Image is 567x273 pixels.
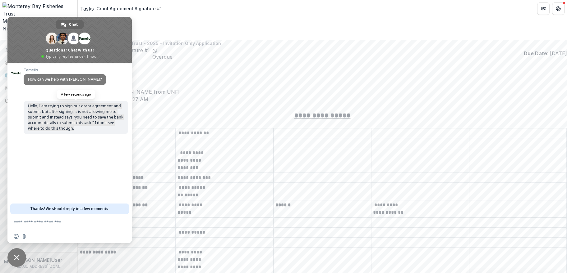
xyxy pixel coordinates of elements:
strong: Due Date [524,50,547,56]
a: Chat [56,20,84,29]
span: Nonprofit [2,25,25,32]
button: Notifications [2,45,75,55]
span: Insert an emoji [14,234,19,239]
span: Chat [69,20,78,29]
p: [DATE] 11:27 AM [78,96,567,103]
button: Partners [537,2,550,15]
span: Temelio [24,68,106,72]
div: Monterey Bay Fisheries Trust [2,17,75,25]
span: How can we help with [PERSON_NAME]? [28,77,102,82]
a: Documents [2,96,75,106]
p: : [DATE] [524,50,567,57]
span: Thanks! We should reply in a few moments. [30,204,109,214]
div: Grant Agreement Signature #1 [96,5,162,12]
p: Monterey Bay Fisheries Trust - 2025 - Invitation Only Application [78,40,567,47]
textarea: Compose your message... [14,214,113,230]
div: Melissa Mahoney [4,258,13,265]
p: : [PERSON_NAME] from UNFI [78,88,567,96]
a: Close chat [7,248,26,267]
a: Proposals [2,83,75,93]
span: Send a file [22,234,27,239]
p: [EMAIL_ADDRESS][DOMAIN_NAME] [16,264,64,269]
img: Monterey Bay Fisheries Trust [2,2,75,17]
a: Tasks [80,5,94,12]
p: [PERSON_NAME] [16,257,51,263]
button: More [66,259,74,266]
p: User [51,256,62,264]
span: Overdue [152,54,173,60]
span: Hello, I am trying to sign our grant agreement and submit but after signing, it is not allowing m... [28,103,123,131]
a: Dashboard [2,57,75,68]
a: Tasks [2,70,75,80]
div: [DATE] [64,93,76,96]
span: $ 40000 [78,82,567,88]
button: Get Help [552,2,565,15]
nav: breadcrumb [80,4,164,13]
